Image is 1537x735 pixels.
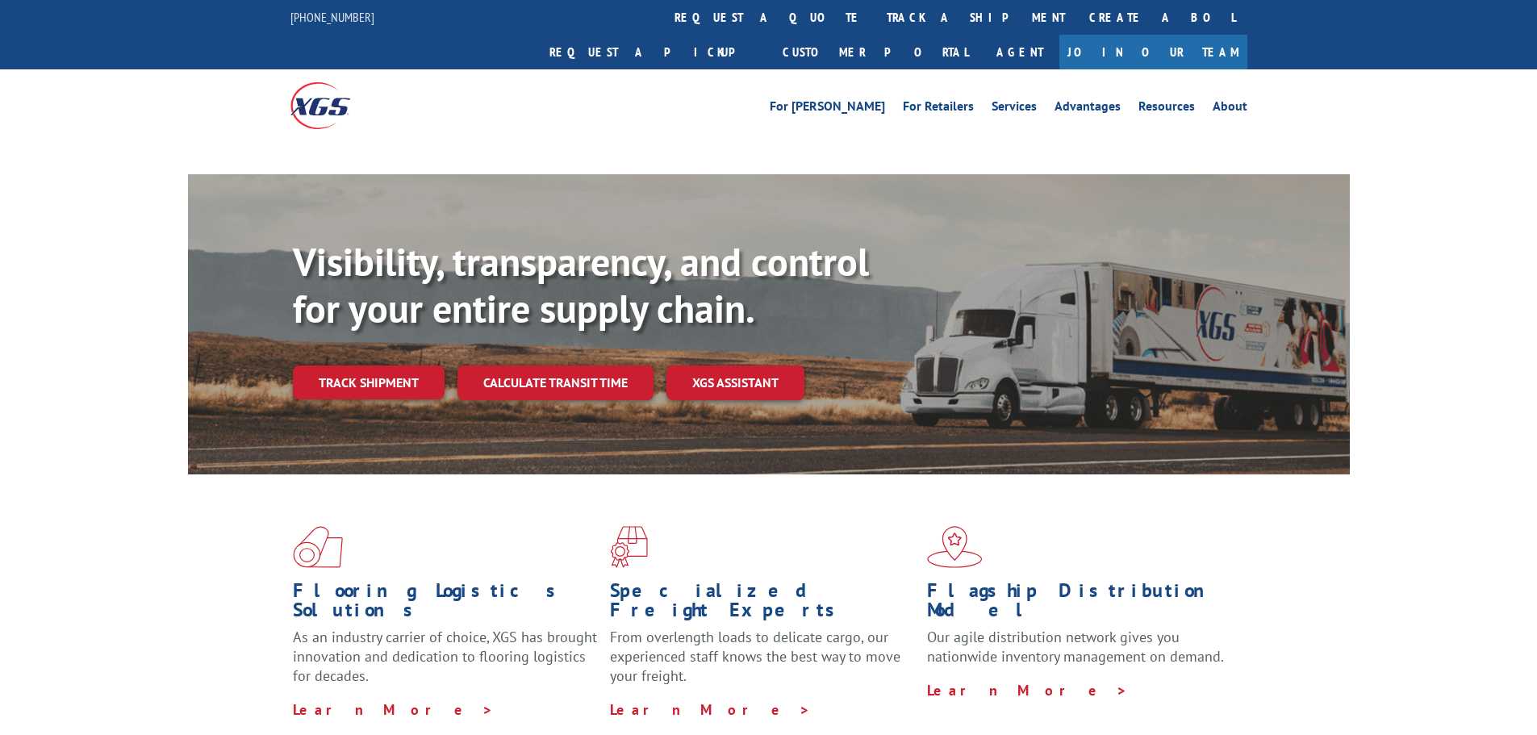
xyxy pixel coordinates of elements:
[537,35,771,69] a: Request a pickup
[293,700,494,719] a: Learn More >
[293,365,445,399] a: Track shipment
[610,581,915,628] h1: Specialized Freight Experts
[293,526,343,568] img: xgs-icon-total-supply-chain-intelligence-red
[771,35,980,69] a: Customer Portal
[610,628,915,700] p: From overlength loads to delicate cargo, our experienced staff knows the best way to move your fr...
[610,700,811,719] a: Learn More >
[992,100,1037,118] a: Services
[290,9,374,25] a: [PHONE_NUMBER]
[903,100,974,118] a: For Retailers
[1138,100,1195,118] a: Resources
[927,628,1224,666] span: Our agile distribution network gives you nationwide inventory management on demand.
[293,581,598,628] h1: Flooring Logistics Solutions
[666,365,804,400] a: XGS ASSISTANT
[1055,100,1121,118] a: Advantages
[293,236,869,333] b: Visibility, transparency, and control for your entire supply chain.
[1213,100,1247,118] a: About
[610,526,648,568] img: xgs-icon-focused-on-flooring-red
[980,35,1059,69] a: Agent
[770,100,885,118] a: For [PERSON_NAME]
[457,365,654,400] a: Calculate transit time
[1059,35,1247,69] a: Join Our Team
[927,681,1128,700] a: Learn More >
[927,526,983,568] img: xgs-icon-flagship-distribution-model-red
[293,628,597,685] span: As an industry carrier of choice, XGS has brought innovation and dedication to flooring logistics...
[927,581,1232,628] h1: Flagship Distribution Model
